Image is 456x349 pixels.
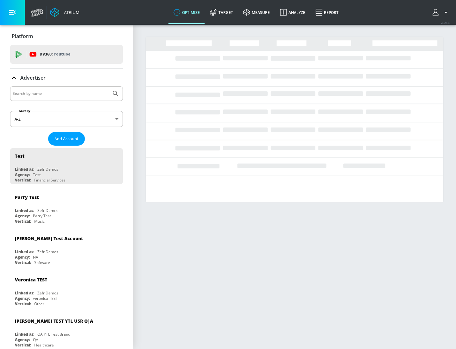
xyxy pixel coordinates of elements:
[54,51,70,57] p: Youtube
[10,148,123,184] div: TestLinked as:Zefr DemosAgency:TestVertical:Financial Services
[15,342,31,348] div: Vertical:
[15,249,34,254] div: Linked as:
[37,249,58,254] div: Zefr Demos
[15,153,24,159] div: Test
[10,272,123,308] div: Veronica TESTLinked as:Zefr DemosAgency:veronica TESTVertical:Other
[15,318,93,324] div: [PERSON_NAME] TEST YTL USR Q|A
[275,1,310,24] a: Analyze
[20,74,46,81] p: Advertiser
[61,10,79,15] div: Atrium
[18,109,32,113] label: Sort By
[40,51,70,58] p: DV360:
[10,27,123,45] div: Platform
[10,231,123,267] div: [PERSON_NAME] Test AccountLinked as:Zefr DemosAgency:NAVertical:Software
[15,213,30,219] div: Agency:
[238,1,275,24] a: measure
[15,332,34,337] div: Linked as:
[34,342,54,348] div: Healthcare
[10,189,123,226] div: Parry TestLinked as:Zefr DemosAgency:Parry TestVertical:Music
[34,260,50,265] div: Software
[48,132,85,146] button: Add Account
[33,213,51,219] div: Parry Test
[15,290,34,296] div: Linked as:
[15,277,47,283] div: Veronica TEST
[37,167,58,172] div: Zefr Demos
[15,296,30,301] div: Agency:
[441,21,450,24] span: v 4.25.4
[13,89,109,98] input: Search by name
[15,219,31,224] div: Vertical:
[15,208,34,213] div: Linked as:
[15,194,39,200] div: Parry Test
[34,177,66,183] div: Financial Services
[205,1,238,24] a: Target
[10,45,123,64] div: DV360: Youtube
[15,235,83,241] div: [PERSON_NAME] Test Account
[37,332,70,337] div: QA YTL Test Brand
[34,219,45,224] div: Music
[10,111,123,127] div: A-Z
[33,337,38,342] div: QA
[34,301,44,306] div: Other
[168,1,205,24] a: optimize
[15,254,30,260] div: Agency:
[15,177,31,183] div: Vertical:
[15,337,30,342] div: Agency:
[310,1,344,24] a: Report
[15,260,31,265] div: Vertical:
[10,69,123,87] div: Advertiser
[12,33,33,40] p: Platform
[15,172,30,177] div: Agency:
[33,172,41,177] div: Test
[54,135,79,142] span: Add Account
[50,8,79,17] a: Atrium
[37,290,58,296] div: Zefr Demos
[33,296,58,301] div: veronica TEST
[15,301,31,306] div: Vertical:
[37,208,58,213] div: Zefr Demos
[15,167,34,172] div: Linked as:
[33,254,38,260] div: NA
